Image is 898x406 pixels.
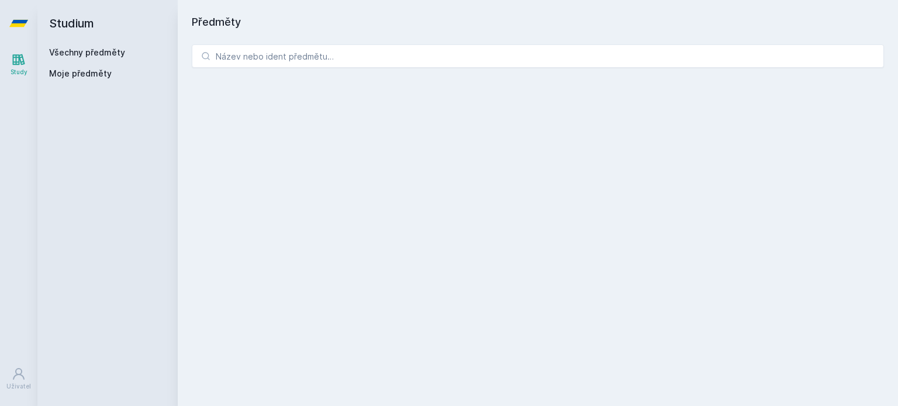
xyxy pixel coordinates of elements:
input: Název nebo ident předmětu… [192,44,884,68]
a: Study [2,47,35,82]
div: Study [11,68,27,77]
div: Uživatel [6,382,31,391]
a: Všechny předměty [49,47,125,57]
h1: Předměty [192,14,884,30]
a: Uživatel [2,361,35,397]
span: Moje předměty [49,68,112,79]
